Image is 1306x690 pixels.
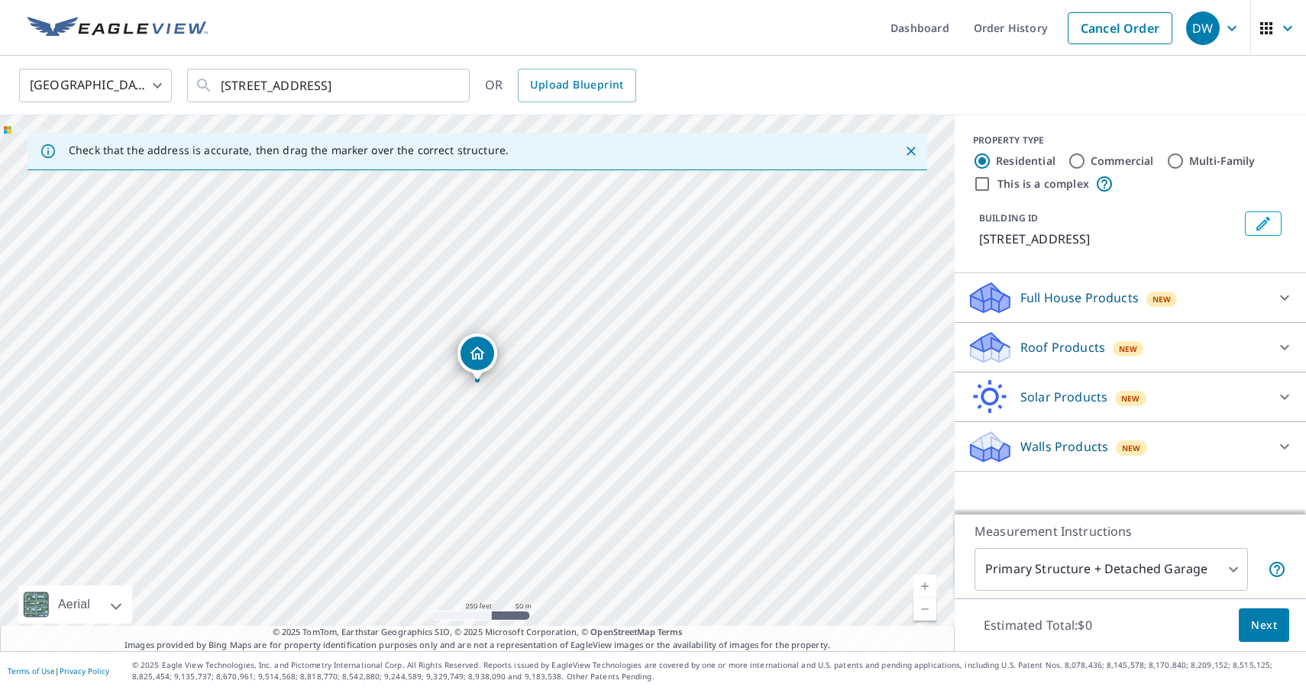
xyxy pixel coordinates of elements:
button: Next [1239,608,1289,643]
p: BUILDING ID [979,211,1038,224]
div: Primary Structure + Detached Garage [975,548,1248,591]
p: Measurement Instructions [975,522,1286,540]
span: New [1152,293,1172,305]
a: Privacy Policy [60,666,109,676]
a: Current Level 17, Zoom Out [913,598,936,621]
a: OpenStreetMap [590,626,655,637]
a: Terms [658,626,683,637]
div: Aerial [53,585,95,624]
a: Cancel Order [1068,12,1172,44]
p: Solar Products [1020,388,1107,406]
span: Upload Blueprint [530,76,623,95]
div: OR [485,69,636,102]
p: [STREET_ADDRESS] [979,230,1239,248]
div: Roof ProductsNew [967,329,1294,366]
div: DW [1186,11,1220,45]
div: Dropped pin, building 1, Residential property, 18 Cape Andover Newport Beach, CA 92660 [457,334,497,381]
button: Close [901,141,921,161]
p: | [8,666,109,675]
img: EV Logo [27,17,208,40]
div: Full House ProductsNew [967,279,1294,316]
label: Commercial [1091,153,1154,169]
div: Aerial [18,585,132,624]
p: Walls Products [1020,437,1108,456]
p: © 2025 Eagle View Technologies, Inc. and Pictometry International Corp. All Rights Reserved. Repo... [132,659,1298,682]
a: Upload Blueprint [518,69,635,102]
span: Next [1251,616,1277,635]
p: Estimated Total: $0 [971,608,1104,642]
input: Search by address or latitude-longitude [221,64,438,107]
p: Check that the address is accurate, then drag the marker over the correct structure. [69,143,509,157]
div: Solar ProductsNew [967,379,1294,415]
p: Full House Products [1020,289,1139,307]
a: Current Level 17, Zoom In [913,575,936,598]
label: Multi-Family [1189,153,1256,169]
span: New [1119,343,1138,355]
label: This is a complex [997,176,1089,192]
span: Your report will include the primary structure and a detached garage if one exists. [1268,560,1286,579]
span: © 2025 TomTom, Earthstar Geographics SIO, © 2025 Microsoft Corporation, © [273,626,683,639]
label: Residential [996,153,1055,169]
button: Edit building 1 [1245,211,1282,236]
a: Terms of Use [8,666,55,676]
span: New [1122,442,1141,454]
p: Roof Products [1020,338,1105,356]
div: Walls ProductsNew [967,428,1294,465]
div: PROPERTY TYPE [973,134,1288,147]
div: [GEOGRAPHIC_DATA] [19,64,172,107]
span: New [1121,392,1140,405]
